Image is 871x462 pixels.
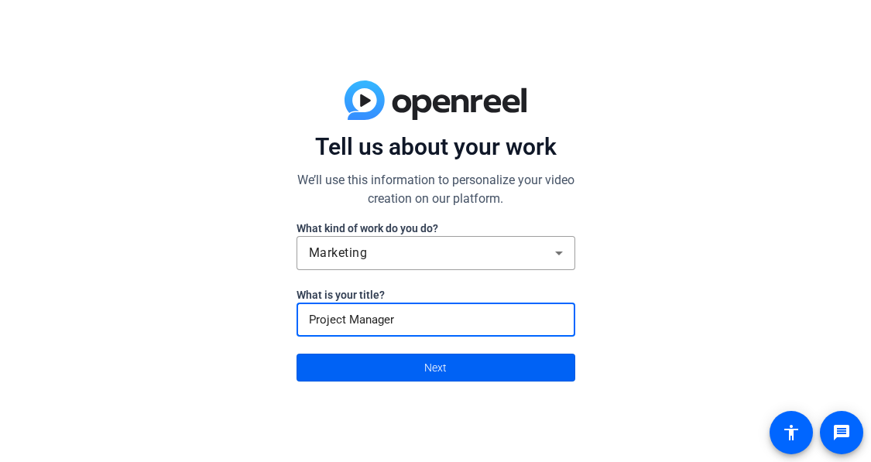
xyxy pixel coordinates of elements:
mat-icon: message [832,423,851,442]
p: We’ll use this information to personalize your video creation on our platform. [297,171,575,208]
img: blue-gradient.svg [345,80,526,121]
label: What kind of work do you do? [297,221,575,236]
span: Next [424,353,447,382]
input: Enter here [309,310,563,329]
span: Marketing [309,245,368,260]
label: What is your title? [297,287,575,303]
p: Tell us about your work [297,132,575,162]
button: Next [297,354,575,382]
mat-icon: accessibility [782,423,801,442]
